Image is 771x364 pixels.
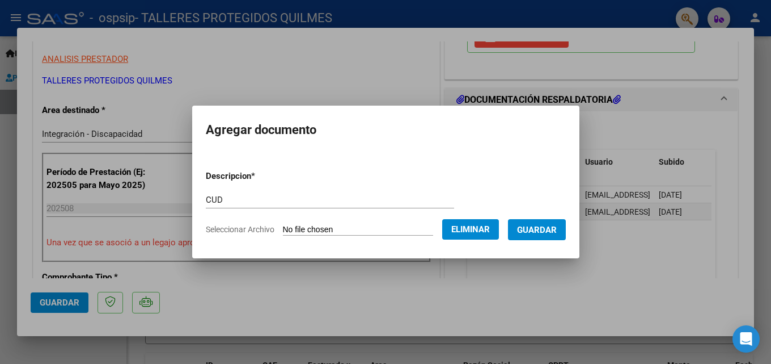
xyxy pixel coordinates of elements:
[451,224,490,235] span: Eliminar
[206,225,274,234] span: Seleccionar Archivo
[508,219,566,240] button: Guardar
[442,219,499,240] button: Eliminar
[732,325,760,353] div: Open Intercom Messenger
[517,225,557,235] span: Guardar
[206,170,314,183] p: Descripcion
[206,119,566,141] h2: Agregar documento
